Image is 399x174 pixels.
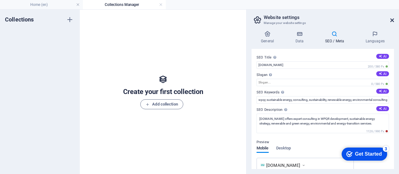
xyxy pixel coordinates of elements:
[376,89,389,94] button: SEO Keywords
[264,20,382,26] h3: Manage your website settings
[123,87,203,97] h5: Create your first collection
[356,31,394,44] h4: Languages
[257,79,389,86] input: Slogan...
[367,64,389,69] span: 200 / 580 Px
[261,163,265,167] img: WPQRsiteicon-CnWbEB86XgATZfkKmBoFpA-Af9gop4oUn5mkBKmPZXkxw.png
[257,146,291,158] div: Preview
[286,31,315,44] h4: Data
[266,162,300,168] span: [DOMAIN_NAME]
[18,7,45,12] div: Get Started
[257,139,269,146] p: Preview
[315,31,356,44] h4: SEO / Meta
[365,129,389,134] span: 1126 / 990 Px
[66,16,74,23] i: Create new collection
[257,54,389,61] label: SEO Title
[257,89,389,96] label: SEO Keywords
[257,71,389,79] label: Slogan
[146,101,178,108] span: Add collection
[257,144,269,153] span: Mobile
[370,82,389,86] span: 0 / 580 Px
[252,31,286,44] h4: General
[257,106,389,114] label: SEO Description
[5,16,34,23] h6: Collections
[376,54,389,59] button: SEO Title
[376,71,389,76] button: Slogan
[264,15,394,20] h2: Website settings
[140,99,183,109] button: Add collection
[276,144,291,153] span: Desktop
[83,1,166,8] h4: Collections Manager
[46,1,52,7] div: 3
[376,106,389,111] button: SEO Description
[5,3,50,16] div: Get Started 3 items remaining, 40% complete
